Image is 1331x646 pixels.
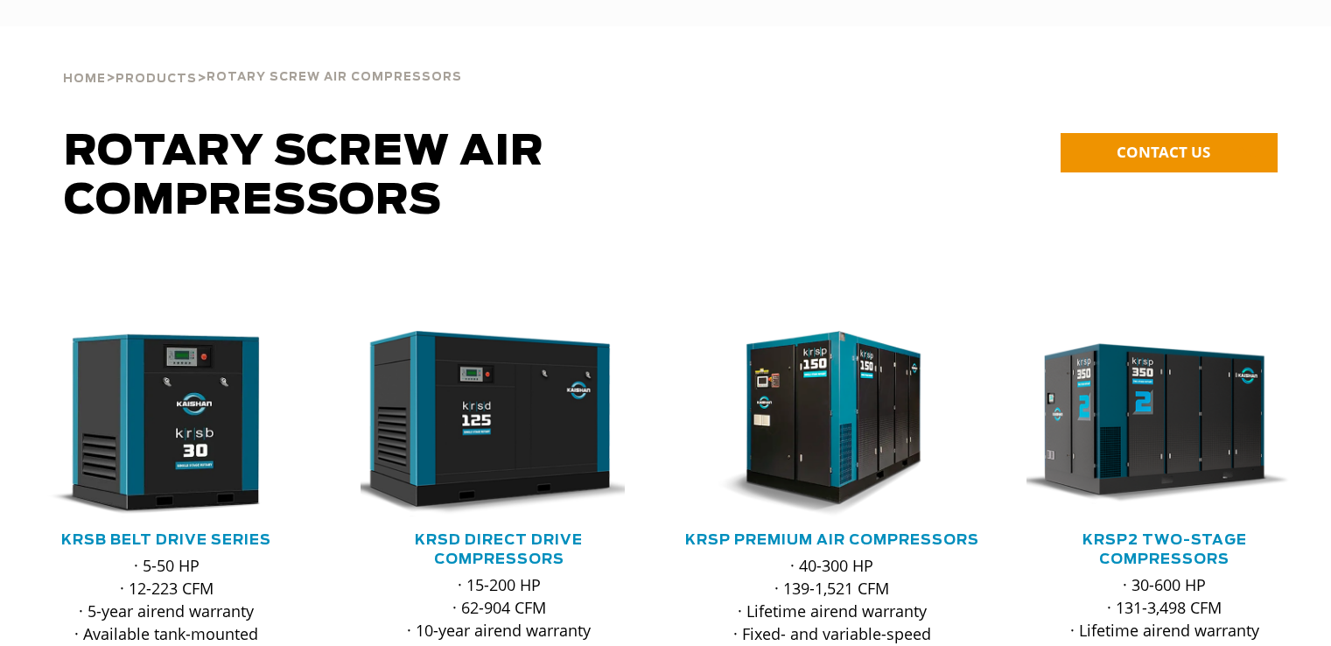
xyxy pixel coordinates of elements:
[1013,331,1291,517] img: krsp350
[1082,533,1247,566] a: KRSP2 Two-Stage Compressors
[694,331,970,517] div: krsp150
[681,331,958,517] img: krsp150
[1061,133,1278,172] a: CONTACT US
[1026,331,1303,517] div: krsp350
[15,331,292,517] img: krsb30
[1117,142,1210,162] span: CONTACT US
[64,131,544,222] span: Rotary Screw Air Compressors
[347,331,625,517] img: krsd125
[685,533,979,547] a: KRSP Premium Air Compressors
[361,331,637,517] div: krsd125
[415,533,583,566] a: KRSD Direct Drive Compressors
[63,26,462,93] div: > >
[207,72,462,83] span: Rotary Screw Air Compressors
[116,74,197,85] span: Products
[61,533,271,547] a: KRSB Belt Drive Series
[63,74,106,85] span: Home
[28,331,305,517] div: krsb30
[116,70,197,86] a: Products
[63,70,106,86] a: Home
